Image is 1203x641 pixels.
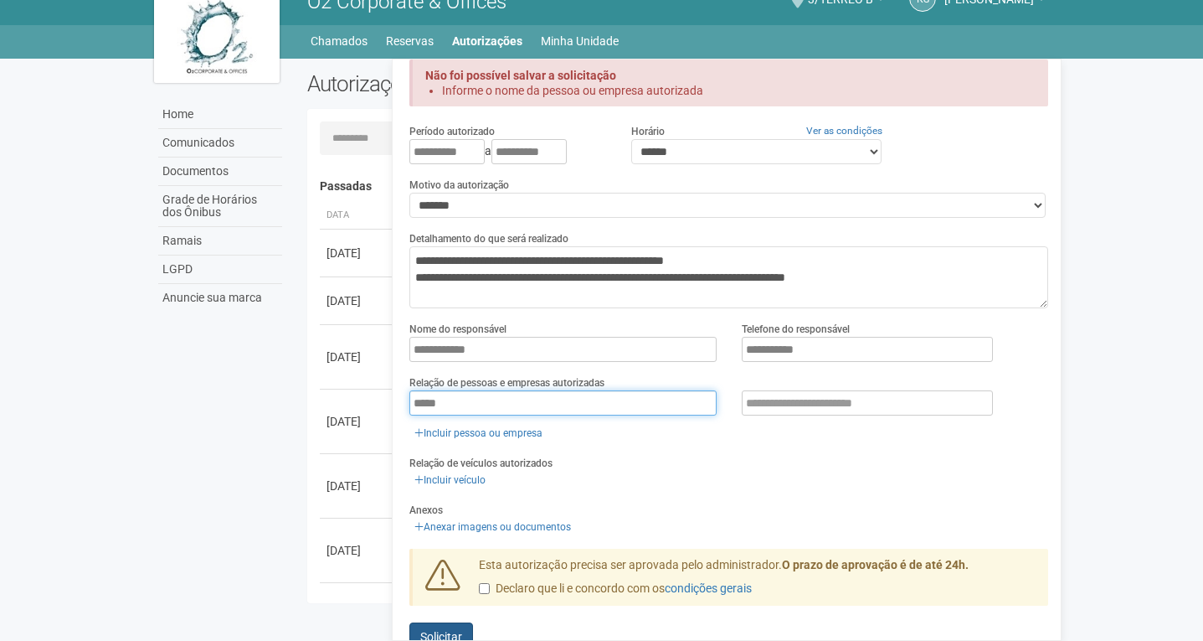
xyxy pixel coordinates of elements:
[541,29,619,53] a: Minha Unidade
[409,503,443,518] label: Anexos
[326,542,388,559] div: [DATE]
[409,178,509,193] label: Motivo da autorização
[479,581,752,597] label: Declaro que li e concordo com os
[425,69,616,82] strong: Não foi possível salvar a solicitação
[158,129,282,158] a: Comunicados
[409,471,491,489] a: Incluir veículo
[742,322,850,337] label: Telefone do responsável
[326,292,388,309] div: [DATE]
[409,322,506,337] label: Nome do responsável
[158,158,282,186] a: Documentos
[158,101,282,129] a: Home
[442,83,1019,98] li: Informe o nome da pessoa ou empresa autorizada
[158,256,282,284] a: LGPD
[311,29,368,53] a: Chamados
[326,349,388,365] div: [DATE]
[158,186,282,227] a: Grade de Horários dos Ônibus
[409,124,495,139] label: Período autorizado
[466,557,1049,606] div: Esta autorização precisa ser aprovada pelo administrador.
[386,29,434,53] a: Reservas
[409,518,576,536] a: Anexar imagens ou documentos
[806,125,882,137] a: Ver as condições
[409,139,605,164] div: a
[320,180,1037,193] h4: Passadas
[326,478,388,494] div: [DATE]
[631,124,665,139] label: Horário
[479,583,490,594] input: Declaro que li e concordo com oscondições gerais
[782,558,969,571] strong: O prazo de aprovação é de até 24h.
[409,231,568,246] label: Detalhamento do que será realizado
[326,245,388,261] div: [DATE]
[158,227,282,256] a: Ramais
[409,375,604,390] label: Relação de pessoas e empresas autorizadas
[307,71,666,96] h2: Autorizações
[409,456,553,471] label: Relação de veículos autorizados
[665,582,752,595] a: condições gerais
[409,424,548,442] a: Incluir pessoa ou empresa
[320,202,395,230] th: Data
[158,284,282,312] a: Anuncie sua marca
[452,29,522,53] a: Autorizações
[326,413,388,430] div: [DATE]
